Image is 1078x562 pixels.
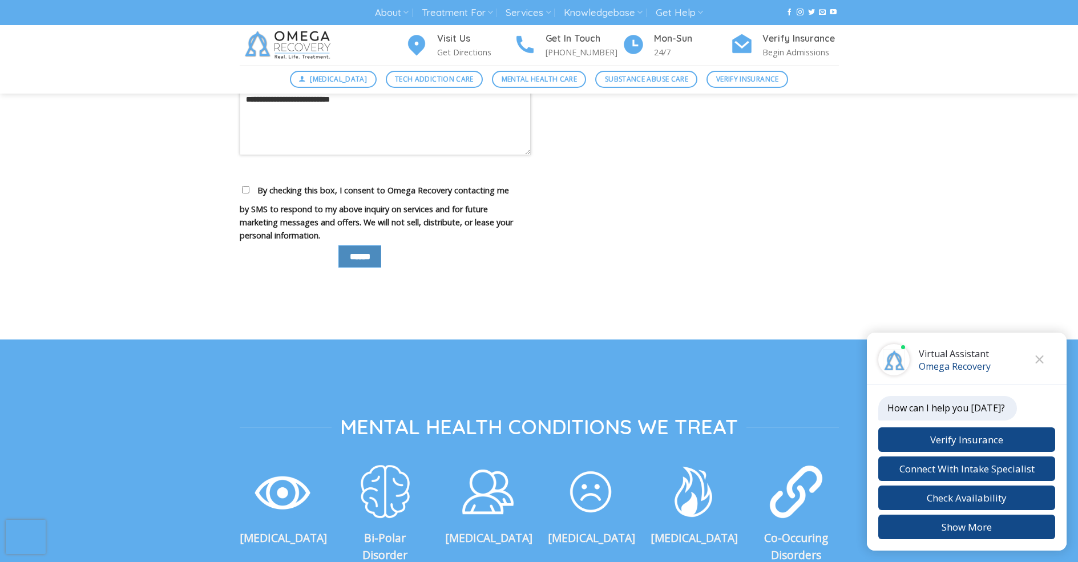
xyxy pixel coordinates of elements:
[240,74,531,163] label: Your message (optional)
[762,46,839,59] p: Begin Admissions
[437,31,514,46] h4: Visit Us
[819,9,826,17] a: Send us an email
[605,74,688,84] span: Substance Abuse Care
[762,31,839,46] h4: Verify Insurance
[240,530,327,545] strong: [MEDICAL_DATA]
[716,74,779,84] span: Verify Insurance
[595,71,697,88] a: Substance Abuse Care
[310,74,367,84] span: [MEDICAL_DATA]
[386,71,483,88] a: Tech Addiction Care
[290,71,377,88] a: [MEDICAL_DATA]
[564,2,643,23] a: Knowledgebase
[656,2,703,23] a: Get Help
[492,71,586,88] a: Mental Health Care
[445,530,532,545] strong: [MEDICAL_DATA]
[808,9,815,17] a: Follow on Twitter
[240,87,531,155] textarea: Your message (optional)
[546,46,622,59] p: [PHONE_NUMBER]
[514,31,622,59] a: Get In Touch [PHONE_NUMBER]
[706,71,788,88] a: Verify Insurance
[405,31,514,59] a: Visit Us Get Directions
[375,2,409,23] a: About
[730,31,839,59] a: Verify Insurance Begin Admissions
[797,9,804,17] a: Follow on Instagram
[830,9,837,17] a: Follow on YouTube
[546,31,622,46] h4: Get In Touch
[651,530,738,545] strong: [MEDICAL_DATA]
[506,2,551,23] a: Services
[242,186,249,193] input: By checking this box, I consent to Omega Recovery contacting me by SMS to respond to my above inq...
[654,31,730,46] h4: Mon-Sun
[437,46,514,59] p: Get Directions
[548,530,635,545] strong: [MEDICAL_DATA]
[340,414,738,440] span: Mental Health Conditions We Treat
[502,74,577,84] span: Mental Health Care
[240,185,513,241] span: By checking this box, I consent to Omega Recovery contacting me by SMS to respond to my above inq...
[786,9,793,17] a: Follow on Facebook
[395,74,474,84] span: Tech Addiction Care
[422,2,493,23] a: Treatment For
[240,25,340,65] img: Omega Recovery
[654,46,730,59] p: 24/7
